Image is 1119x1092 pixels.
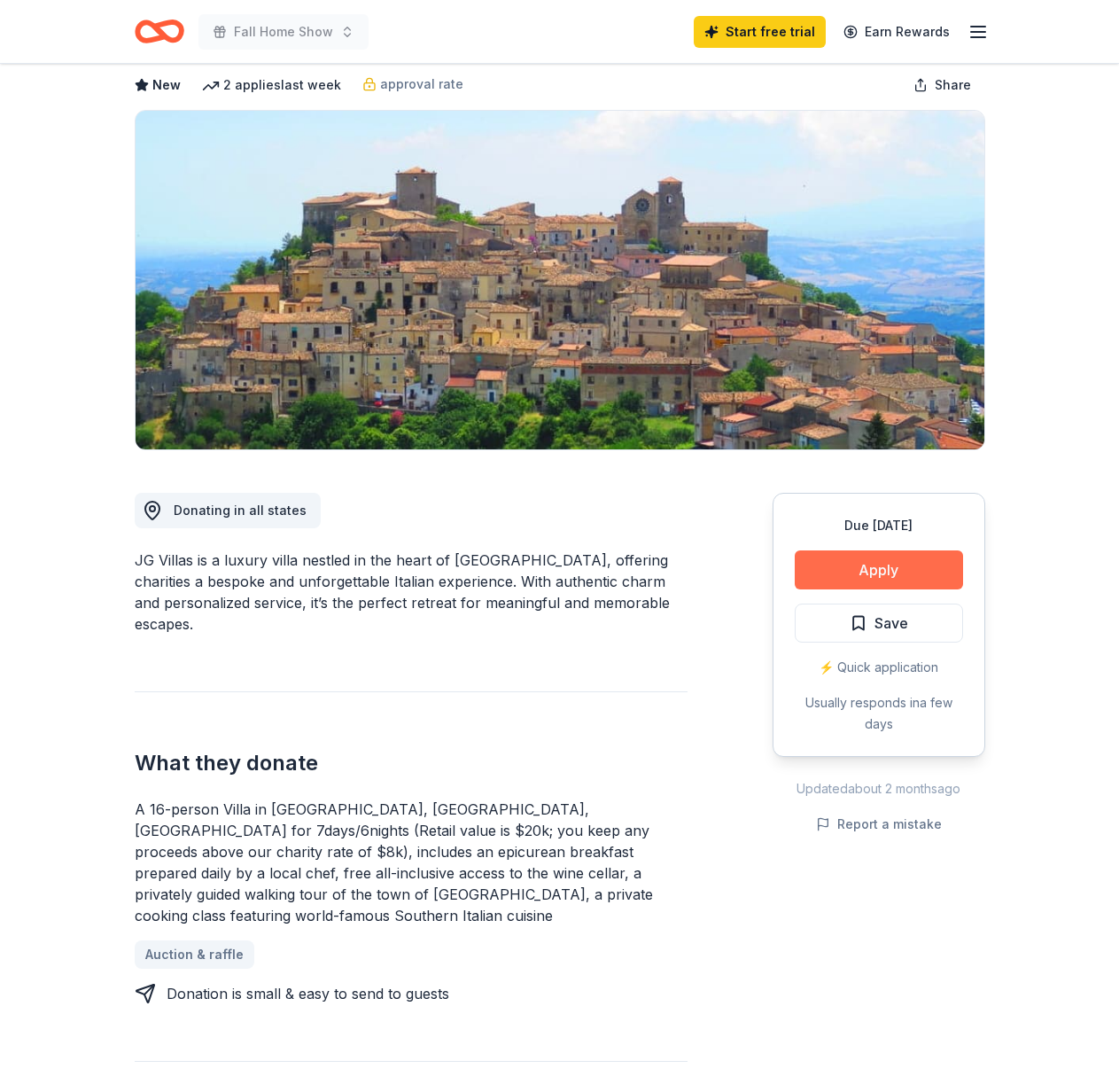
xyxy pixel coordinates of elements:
[795,550,963,589] button: Apply
[234,21,333,43] span: Fall Home Show
[167,983,449,1004] div: Donation is small & easy to send to guests
[935,74,971,96] span: Share
[795,657,963,678] div: ⚡️ Quick application
[899,67,985,103] button: Share
[362,74,463,95] a: approval rate
[816,814,942,835] button: Report a mistake
[795,515,963,536] div: Due [DATE]
[136,111,984,449] img: Image for JG Villas
[135,550,688,635] div: JG Villas is a luxury villa nestled in the heart of [GEOGRAPHIC_DATA], offering charities a bespo...
[795,604,963,643] button: Save
[198,14,369,50] button: Fall Home Show
[874,612,908,635] span: Save
[135,749,688,777] h2: What they donate
[833,16,960,48] a: Earn Rewards
[773,778,985,799] div: Updated about 2 months ago
[380,74,463,95] span: approval rate
[135,940,254,969] a: Auction & raffle
[202,74,341,96] div: 2 applies last week
[174,503,307,518] span: Donating in all states
[795,692,963,735] div: Usually responds in a few days
[694,16,826,48] a: Start free trial
[135,11,184,52] a: Home
[135,799,688,926] div: A 16-person Villa in [GEOGRAPHIC_DATA], [GEOGRAPHIC_DATA], [GEOGRAPHIC_DATA] for 7days/6nights (R...
[152,74,181,96] span: New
